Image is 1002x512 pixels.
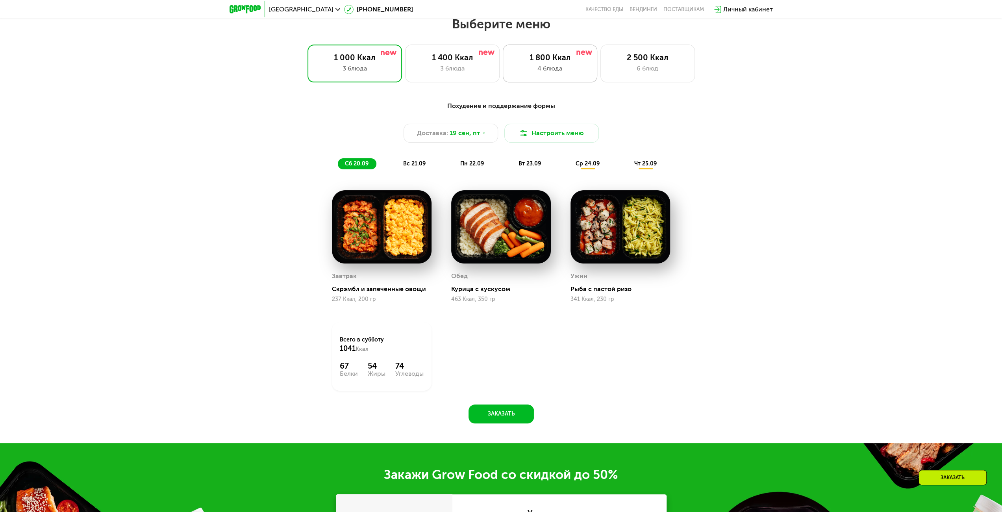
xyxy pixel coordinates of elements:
div: 1 000 Ккал [316,53,394,62]
div: Курица с кускусом [451,285,557,293]
div: Завтрак [332,270,357,282]
div: Углеводы [395,371,424,377]
div: 3 блюда [316,64,394,73]
div: 1 400 Ккал [413,53,491,62]
div: Заказать [919,470,987,485]
div: Ужин [570,270,587,282]
span: Ккал [356,346,369,352]
span: пн 22.09 [460,160,484,167]
span: 19 сен, пт [450,128,480,138]
a: [PHONE_NUMBER] [344,5,413,14]
div: Белки [340,371,358,377]
div: Всего в субботу [340,336,424,353]
span: [GEOGRAPHIC_DATA] [269,6,333,13]
div: 54 [368,361,385,371]
div: Обед [451,270,468,282]
div: 6 блюд [609,64,687,73]
div: Рыба с пастой ризо [570,285,676,293]
div: 237 Ккал, 200 гр [332,296,432,302]
span: чт 25.09 [634,160,657,167]
div: 463 Ккал, 350 гр [451,296,551,302]
div: 341 Ккал, 230 гр [570,296,670,302]
span: ср 24.09 [576,160,600,167]
div: 3 блюда [413,64,491,73]
div: 74 [395,361,424,371]
div: 2 500 Ккал [609,53,687,62]
span: вт 23.09 [519,160,541,167]
span: Доставка: [417,128,448,138]
div: Личный кабинет [723,5,773,14]
h2: Выберите меню [25,16,977,32]
span: вс 21.09 [403,160,426,167]
div: Жиры [368,371,385,377]
button: Заказать [469,404,534,423]
a: Вендинги [630,6,657,13]
button: Настроить меню [504,124,599,143]
div: 4 блюда [511,64,589,73]
span: сб 20.09 [345,160,369,167]
div: Скрэмбл и запеченные овощи [332,285,438,293]
div: 1 800 Ккал [511,53,589,62]
div: поставщикам [663,6,704,13]
div: Похудение и поддержание формы [268,101,734,111]
div: 67 [340,361,358,371]
span: 1041 [340,344,356,353]
a: Качество еды [585,6,623,13]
